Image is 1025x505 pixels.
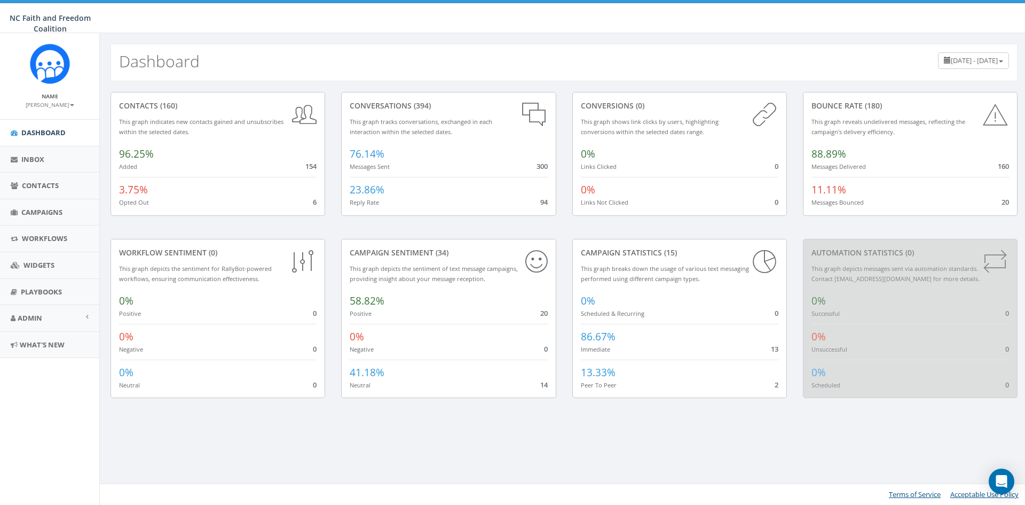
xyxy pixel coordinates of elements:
div: contacts [119,100,317,111]
span: 0% [811,294,826,308]
small: Neutral [119,381,140,389]
span: 0 [313,380,317,390]
small: This graph indicates new contacts gained and unsubscribes within the selected dates. [119,118,283,136]
span: 86.67% [581,330,616,344]
span: Playbooks [21,287,62,297]
small: This graph reveals undelivered messages, reflecting the campaign's delivery efficiency. [811,118,965,136]
span: 3.75% [119,183,148,197]
small: Opted Out [119,198,149,206]
span: 0 [775,161,778,171]
span: 94 [540,197,548,207]
span: 0% [581,147,595,161]
span: 300 [537,161,548,171]
span: (0) [634,100,644,111]
span: 0 [1005,344,1009,354]
small: Neutral [350,381,370,389]
small: Positive [350,309,372,317]
span: Campaigns [21,207,62,217]
span: Dashboard [21,128,66,137]
small: This graph depicts messages sent via automation standards. Contact [EMAIL_ADDRESS][DOMAIN_NAME] f... [811,265,980,283]
span: (160) [158,100,177,111]
div: conversations [350,100,547,111]
span: 20 [1002,197,1009,207]
small: Positive [119,309,141,317]
div: Campaign Sentiment [350,247,547,258]
span: Widgets [23,260,54,270]
small: Unsuccessful [811,345,847,353]
span: 0 [775,308,778,318]
span: What's New [20,340,65,349]
span: 0 [313,344,317,354]
small: Messages Sent [350,162,390,170]
span: 23.86% [350,183,384,197]
div: Campaign Statistics [581,247,778,258]
small: Scheduled [811,381,840,389]
span: 6 [313,197,317,207]
a: [PERSON_NAME] [26,99,74,109]
span: (0) [207,247,217,258]
div: Workflow Sentiment [119,247,317,258]
span: 96.25% [119,147,154,161]
span: Contacts [22,181,59,190]
small: This graph tracks conversations, exchanged in each interaction within the selected dates. [350,118,492,136]
span: 58.82% [350,294,384,308]
h2: Dashboard [119,52,200,70]
span: 0% [119,366,133,379]
small: Links Clicked [581,162,617,170]
span: 0% [350,330,364,344]
div: Open Intercom Messenger [989,469,1014,494]
small: Successful [811,309,840,317]
small: This graph breaks down the usage of various text messaging performed using different campaign types. [581,265,749,283]
span: 0 [1005,308,1009,318]
span: Workflows [22,234,67,243]
small: Negative [119,345,143,353]
span: 41.18% [350,366,384,379]
div: Bounce Rate [811,100,1009,111]
small: Added [119,162,137,170]
span: 0% [119,330,133,344]
span: 14 [540,380,548,390]
span: (180) [863,100,882,111]
span: 0% [119,294,133,308]
span: 20 [540,308,548,318]
span: (394) [412,100,431,111]
span: 2 [775,380,778,390]
span: (15) [662,247,677,258]
span: 0 [313,308,317,318]
div: conversions [581,100,778,111]
div: Automation Statistics [811,247,1009,258]
span: 0% [811,366,826,379]
span: [DATE] - [DATE] [951,56,998,65]
span: Inbox [21,154,44,164]
small: Negative [350,345,374,353]
span: 88.89% [811,147,846,161]
small: This graph shows link clicks by users, highlighting conversions within the selected dates range. [581,118,719,136]
small: Immediate [581,345,610,353]
small: Messages Delivered [811,162,866,170]
span: NC Faith and Freedom Coalition [10,13,91,34]
span: 0 [544,344,548,354]
small: Scheduled & Recurring [581,309,644,317]
small: Peer To Peer [581,381,617,389]
span: 154 [305,161,317,171]
small: This graph depicts the sentiment of text message campaigns, providing insight about your message ... [350,265,518,283]
span: 11.11% [811,183,846,197]
small: Name [42,92,58,100]
span: 13.33% [581,366,616,379]
img: Rally_Corp_Icon.png [30,44,70,84]
span: 13 [771,344,778,354]
span: (0) [903,247,914,258]
span: 0 [1005,380,1009,390]
small: [PERSON_NAME] [26,101,74,108]
span: 0 [775,197,778,207]
span: 76.14% [350,147,384,161]
span: 0% [581,183,595,197]
small: Reply Rate [350,198,379,206]
span: Admin [18,313,42,323]
a: Acceptable Use Policy [950,490,1019,499]
small: Messages Bounced [811,198,864,206]
a: Terms of Service [889,490,941,499]
small: This graph depicts the sentiment for RallyBot-powered workflows, ensuring communication effective... [119,265,272,283]
small: Links Not Clicked [581,198,628,206]
span: 160 [998,161,1009,171]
